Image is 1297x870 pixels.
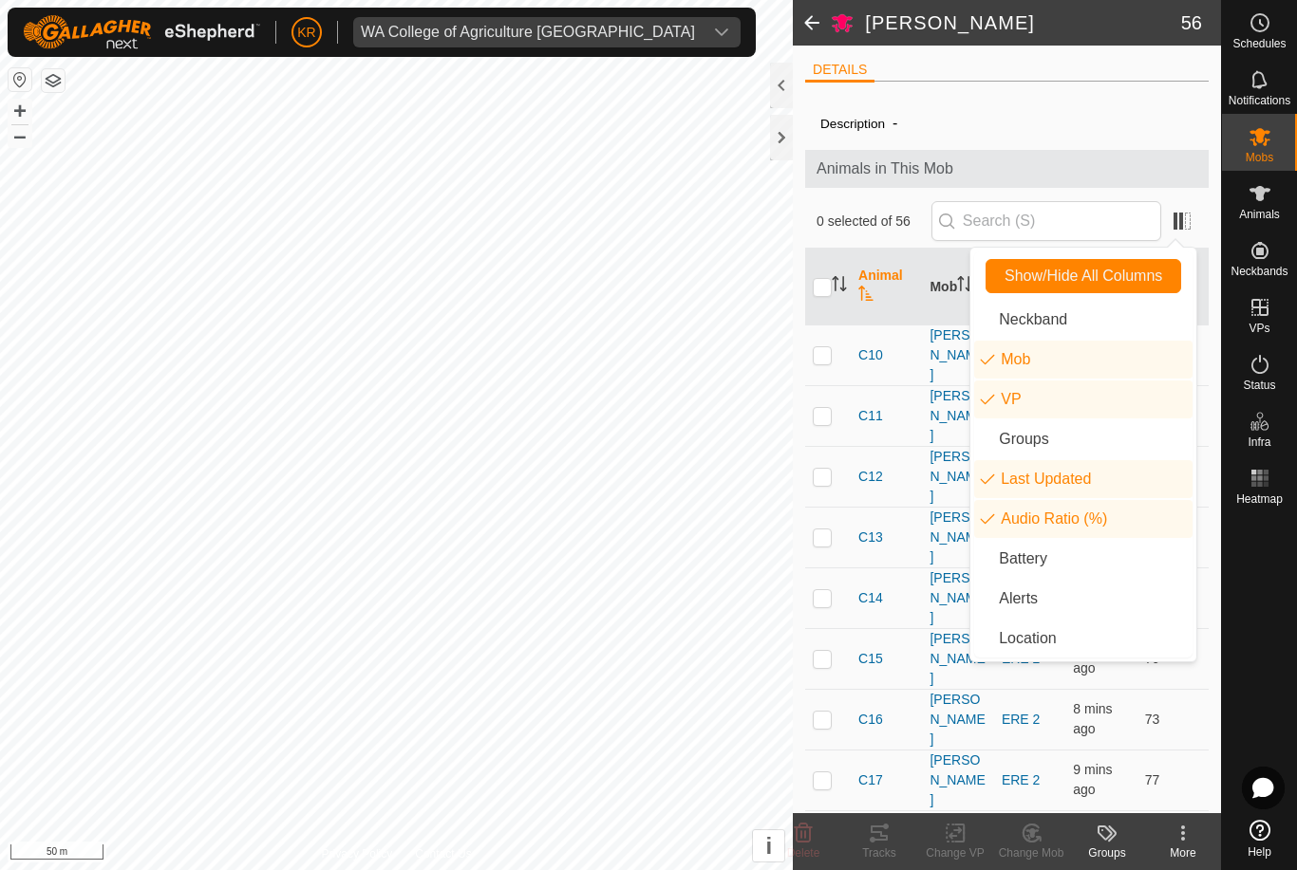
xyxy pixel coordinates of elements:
[23,15,260,49] img: Gallagher Logo
[1002,712,1040,727] a: ERE 2
[858,588,883,608] span: C14
[930,690,986,750] div: [PERSON_NAME]
[1232,38,1286,49] span: Schedules
[1246,152,1273,163] span: Mobs
[865,11,1181,34] h2: [PERSON_NAME]
[974,420,1193,458] li: common.btn.groups
[858,710,883,730] span: C16
[1073,701,1112,736] span: 15 Aug 2025 at 12:13 pm
[353,17,703,47] span: WA College of Agriculture Denmark
[974,500,1193,538] li: enum.columnList.audioRatio
[858,288,874,304] p-sorticon: Activate to sort
[851,249,922,325] th: Animal
[415,845,471,862] a: Contact Us
[832,279,847,294] p-sorticon: Activate to sort
[42,69,65,92] button: Map Layers
[931,201,1161,241] input: Search (S)
[1145,844,1221,861] div: More
[1239,209,1280,220] span: Animals
[1145,651,1160,666] span: 79
[820,117,885,131] label: Description
[1231,266,1288,277] span: Neckbands
[1005,268,1162,285] span: Show/Hide All Columns
[322,845,393,862] a: Privacy Policy
[787,846,820,860] span: Delete
[993,844,1069,861] div: Change Mob
[974,460,1193,498] li: enum.columnList.lastUpdated
[1181,9,1202,37] span: 56
[841,844,917,861] div: Tracks
[817,157,1197,180] span: Animals in This Mob
[930,568,986,628] div: [PERSON_NAME]
[974,620,1193,657] li: common.label.location
[957,279,972,294] p-sorticon: Activate to sort
[885,107,905,139] span: -
[297,23,315,43] span: KR
[817,212,931,231] span: 0 selected of 56
[974,380,1193,418] li: vp.label.vp
[1248,846,1271,858] span: Help
[974,341,1193,379] li: mob.label.mob
[1069,844,1145,861] div: Groups
[1073,762,1112,797] span: 15 Aug 2025 at 12:12 pm
[703,17,741,47] div: dropdown trigger
[753,830,784,861] button: i
[9,124,31,147] button: –
[974,301,1193,339] li: neckband.label.title
[922,249,993,325] th: Mob
[858,770,883,790] span: C17
[1243,379,1275,391] span: Status
[1145,712,1160,727] span: 73
[9,68,31,91] button: Reset Map
[858,528,883,547] span: C13
[930,386,986,446] div: [PERSON_NAME]
[974,540,1193,578] li: neckband.label.battery
[858,345,883,365] span: C10
[1248,436,1270,448] span: Infra
[361,25,695,40] div: WA College of Agriculture [GEOGRAPHIC_DATA]
[986,259,1181,293] button: Show/Hide All Columns
[930,508,986,567] div: [PERSON_NAME]
[1002,772,1040,787] a: ERE 2
[1145,772,1160,787] span: 77
[858,467,883,487] span: C12
[858,406,883,426] span: C11
[930,750,986,810] div: [PERSON_NAME]
[1222,812,1297,865] a: Help
[1249,323,1269,334] span: VPs
[805,60,874,83] li: DETAILS
[9,100,31,122] button: +
[1002,651,1040,666] a: ERE 2
[765,833,772,859] span: i
[858,649,883,669] span: C15
[1236,493,1283,505] span: Heatmap
[930,447,986,507] div: [PERSON_NAME]
[917,844,993,861] div: Change VP
[930,629,986,689] div: [PERSON_NAME]
[1229,95,1290,106] span: Notifications
[930,325,986,385] div: [PERSON_NAME]
[974,580,1193,618] li: animal.label.alerts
